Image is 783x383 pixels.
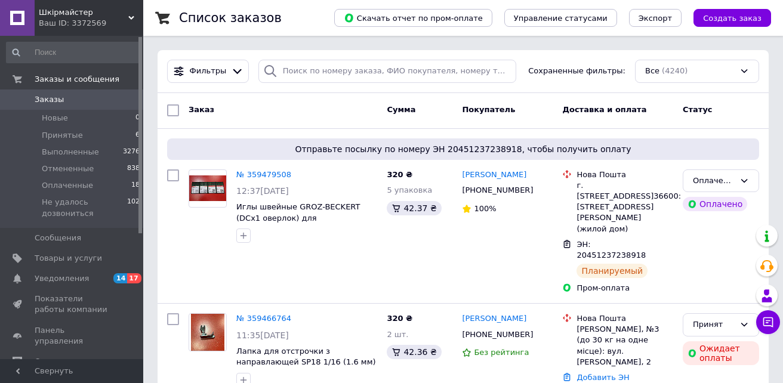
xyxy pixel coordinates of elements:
button: Скачать отчет по пром-оплате [334,9,492,27]
span: Доставка и оплата [562,105,646,114]
span: 100% [474,204,496,213]
span: Товары и услуги [35,253,102,264]
div: Нова Пошта [577,313,673,324]
div: 42.36 ₴ [387,345,441,359]
input: Поиск по номеру заказа, ФИО покупателя, номеру телефона, Email, номеру накладной [258,60,516,83]
span: Отправьте посылку по номеру ЭН 20451237238918, чтобы получить оплату [172,143,754,155]
div: 42.37 ₴ [387,201,441,215]
span: 320 ₴ [387,170,412,179]
div: Ожидает оплаты [683,341,759,365]
span: 2 шт. [387,330,408,339]
span: Управление статусами [514,14,608,23]
span: (4240) [662,66,688,75]
span: 3276 [123,147,140,157]
span: 102 [127,197,140,218]
div: Оплачено [683,197,747,211]
span: 320 ₴ [387,314,412,323]
span: Шкірмайстер [39,7,128,18]
div: [PHONE_NUMBER] [460,183,535,198]
span: Панель управления [35,325,110,347]
span: Заказы и сообщения [35,74,119,85]
input: Поиск [6,42,141,63]
span: Скачать отчет по пром-оплате [344,13,483,23]
div: Планируемый [577,264,648,278]
button: Управление статусами [504,9,617,27]
a: Иглы швейные GROZ-BECKERT (DCx1 оверлок) для промышленных машинок. [236,202,360,233]
h1: Список заказов [179,11,282,25]
span: Отзывы [35,356,66,367]
button: Чат с покупателем [756,310,780,334]
span: 17 [127,273,141,283]
span: Создать заказ [703,14,762,23]
span: Заказ [189,105,214,114]
span: Принятые [42,130,83,141]
img: Фото товару [191,314,225,351]
a: Фото товару [189,313,227,351]
a: Фото товару [189,169,227,208]
span: 11:35[DATE] [236,331,289,340]
span: Заказы [35,94,64,105]
span: Покупатель [462,105,515,114]
span: Новые [42,113,68,123]
span: Уведомления [35,273,89,284]
a: № 359466764 [236,314,291,323]
span: 18 [131,180,140,191]
span: ЭН: 20451237238918 [577,240,646,260]
span: Сохраненные фильтры: [528,66,625,77]
span: 838 [127,163,140,174]
span: Показатели работы компании [35,294,110,315]
button: Создать заказ [693,9,771,27]
span: 0 [135,113,140,123]
span: 14 [113,273,127,283]
span: Все [645,66,659,77]
div: Ваш ID: 3372569 [39,18,143,29]
span: 12:37[DATE] [236,186,289,196]
span: Не удалось дозвониться [42,197,127,218]
span: 6 [135,130,140,141]
span: Фильтры [190,66,227,77]
div: [PHONE_NUMBER] [460,327,535,342]
span: Оплаченные [42,180,93,191]
div: Оплаченный [693,175,735,187]
span: 5 упаковка [387,186,432,194]
a: Лапка для отстрочки з направлающей SP18 1/16 (1.6 мм) [236,347,376,367]
a: № 359479508 [236,170,291,179]
div: Нова Пошта [577,169,673,180]
div: [PERSON_NAME], №3 (до 30 кг на одне місце): вул. [PERSON_NAME], 2 [577,324,673,367]
a: Создать заказ [682,13,771,22]
span: Сумма [387,105,415,114]
img: Фото товару [189,175,226,201]
div: Принят [693,319,735,331]
span: Без рейтинга [474,348,529,357]
span: Статус [683,105,713,114]
span: Отмененные [42,163,94,174]
div: Пром-оплата [577,283,673,294]
a: [PERSON_NAME] [462,169,526,181]
button: Экспорт [629,9,682,27]
span: Экспорт [639,14,672,23]
span: Сообщения [35,233,81,243]
div: г. [STREET_ADDRESS]36600: [STREET_ADDRESS][PERSON_NAME] (жилой дом) [577,180,673,234]
a: Добавить ЭН [577,373,629,382]
a: [PERSON_NAME] [462,313,526,325]
span: Выполненные [42,147,99,157]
